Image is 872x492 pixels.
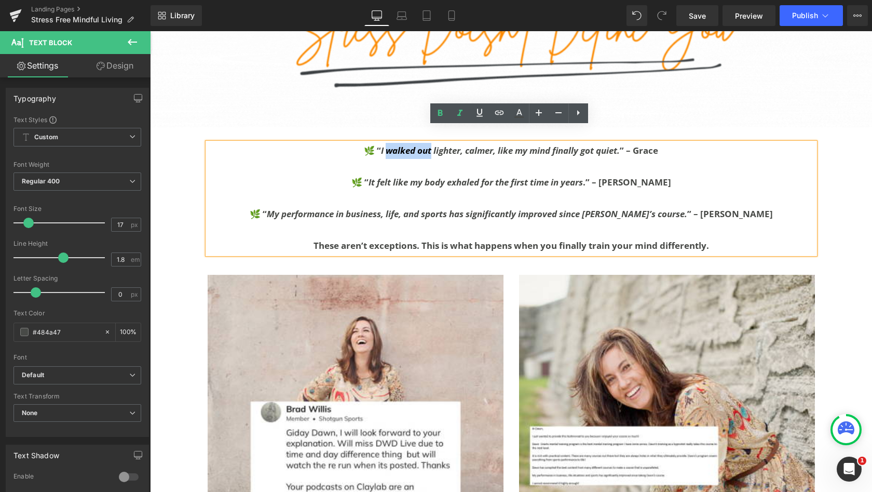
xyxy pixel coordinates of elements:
[13,275,141,282] div: Letter Spacing
[231,113,470,125] i: I walked out lighter, calmer, like my mind finally got quiet.
[33,326,99,338] input: Color
[13,205,141,212] div: Font Size
[792,11,818,20] span: Publish
[858,457,866,465] span: 1
[131,221,140,228] span: px
[151,5,202,26] a: New Library
[100,177,623,189] b: 🌿 “ ” – [PERSON_NAME]
[847,5,868,26] button: More
[201,145,521,157] b: 🌿 “ .” – [PERSON_NAME]
[22,177,60,185] b: Regular 400
[651,5,672,26] button: Redo
[131,256,140,263] span: em
[626,5,647,26] button: Undo
[13,310,141,317] div: Text Color
[31,5,151,14] a: Landing Pages
[723,5,775,26] a: Preview
[13,354,141,361] div: Font
[214,113,508,125] b: 🌿 “ ” – Grace
[13,472,108,483] div: Enable
[13,240,141,247] div: Line Height
[689,10,706,21] span: Save
[13,445,59,460] div: Text Shadow
[735,10,763,21] span: Preview
[837,457,862,482] iframe: Intercom live chat
[31,16,122,24] span: Stress Free Mindful Living
[77,54,153,77] a: Design
[780,5,843,26] button: Publish
[219,145,433,157] i: It felt like my body exhaled for the first time in years
[22,371,44,380] i: Default
[117,177,537,189] i: My performance in business, life, and sports has significantly improved since [PERSON_NAME]’s cou...
[22,409,38,417] b: None
[13,161,141,168] div: Font Weight
[34,133,58,142] b: Custom
[439,5,464,26] a: Mobile
[13,115,141,124] div: Text Styles
[414,5,439,26] a: Tablet
[13,393,141,400] div: Text Transform
[389,5,414,26] a: Laptop
[163,208,559,220] b: These aren’t exceptions. This is what happens when you finally train your mind differently.
[116,323,141,341] div: %
[170,11,195,20] span: Library
[29,38,72,47] span: Text Block
[131,291,140,298] span: px
[364,5,389,26] a: Desktop
[13,88,56,103] div: Typography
